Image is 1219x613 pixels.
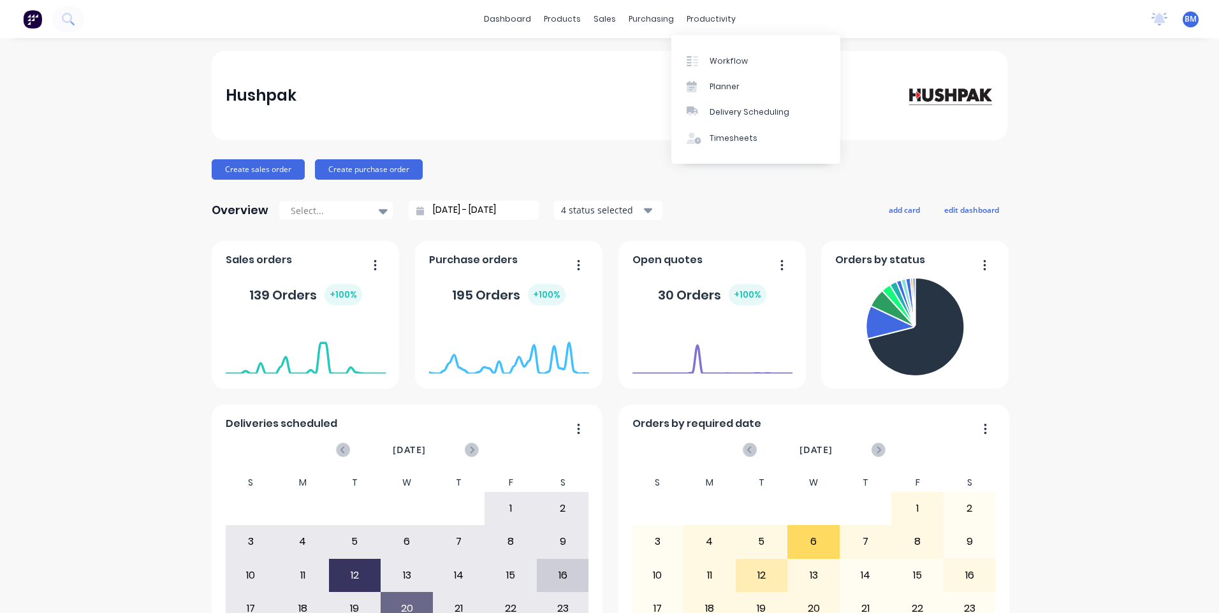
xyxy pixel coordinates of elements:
div: 14 [840,559,891,591]
div: + 100 % [325,284,362,305]
div: 195 Orders [452,284,566,305]
div: 8 [892,526,943,558]
div: S [225,473,277,492]
div: F [485,473,537,492]
div: 139 Orders [249,284,362,305]
div: Hushpak [226,83,296,108]
div: 4 status selected [561,203,641,217]
div: Overview [212,198,268,223]
button: Create purchase order [315,159,423,180]
div: 10 [632,559,683,591]
span: Open quotes [632,252,703,268]
div: M [277,473,329,492]
div: 6 [381,526,432,558]
div: 9 [537,526,588,558]
div: 3 [632,526,683,558]
a: Workflow [671,48,840,73]
div: 15 [892,559,943,591]
button: edit dashboard [936,201,1007,218]
div: Workflow [710,55,748,67]
div: 11 [684,559,735,591]
span: [DATE] [799,443,833,457]
button: 4 status selected [554,201,662,220]
div: 12 [736,559,787,591]
div: 6 [788,526,839,558]
div: T [840,473,892,492]
div: M [683,473,736,492]
div: 7 [840,526,891,558]
a: dashboard [478,10,537,29]
div: + 100 % [528,284,566,305]
a: Timesheets [671,126,840,151]
div: 7 [434,526,485,558]
img: Factory [23,10,42,29]
a: Delivery Scheduling [671,99,840,125]
div: Timesheets [710,133,757,144]
div: 16 [944,559,995,591]
div: sales [587,10,622,29]
img: Hushpak [904,84,993,106]
span: Purchase orders [429,252,518,268]
div: 3 [226,526,277,558]
div: 15 [485,559,536,591]
button: Create sales order [212,159,305,180]
div: 9 [944,526,995,558]
span: Sales orders [226,252,292,268]
div: S [632,473,684,492]
div: 1 [892,493,943,524]
div: S [537,473,589,492]
div: 13 [788,559,839,591]
div: 2 [537,493,588,524]
div: 13 [381,559,432,591]
button: add card [880,201,928,218]
div: T [736,473,788,492]
div: T [329,473,381,492]
span: [DATE] [393,443,426,457]
div: productivity [680,10,742,29]
div: 5 [330,526,381,558]
div: purchasing [622,10,680,29]
div: 1 [485,493,536,524]
div: 11 [277,559,328,591]
div: W [381,473,433,492]
div: 10 [226,559,277,591]
span: Deliveries scheduled [226,416,337,431]
div: W [787,473,840,492]
div: S [944,473,996,492]
div: 30 Orders [658,284,766,305]
a: Planner [671,74,840,99]
div: 5 [736,526,787,558]
div: 16 [537,559,588,591]
div: products [537,10,587,29]
span: BM [1185,13,1197,25]
div: 14 [434,559,485,591]
span: Orders by status [835,252,925,268]
div: + 100 % [729,284,766,305]
div: Delivery Scheduling [710,106,789,118]
div: Planner [710,81,740,92]
div: 12 [330,559,381,591]
div: 2 [944,493,995,524]
div: 8 [485,526,536,558]
div: 4 [277,526,328,558]
div: F [891,473,944,492]
div: T [433,473,485,492]
div: 4 [684,526,735,558]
